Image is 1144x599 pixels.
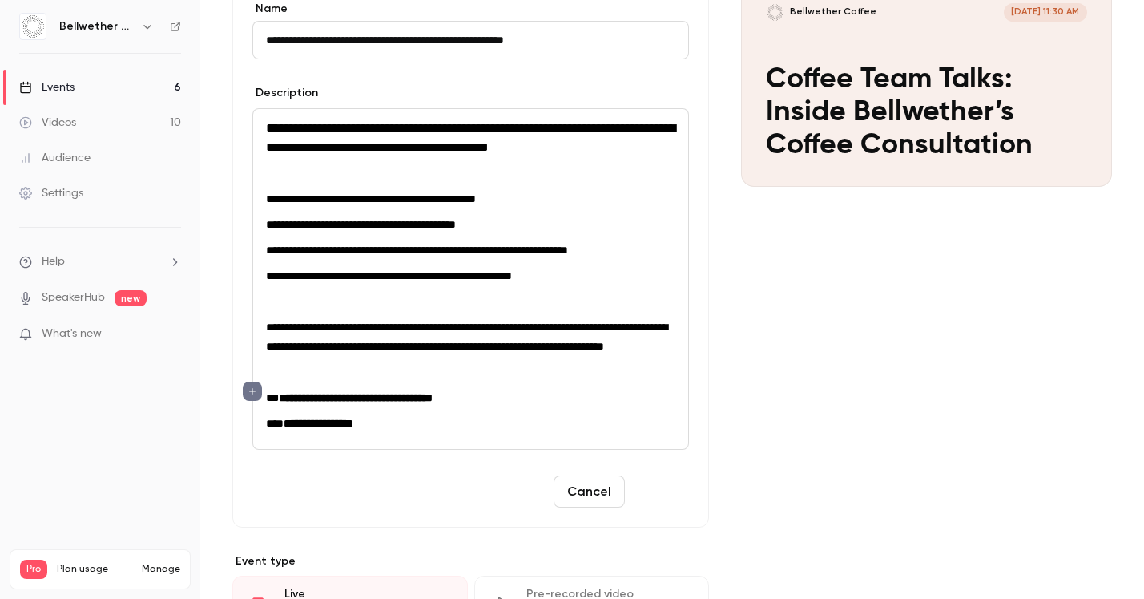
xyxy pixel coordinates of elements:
[19,253,181,270] li: help-dropdown-opener
[554,476,625,508] button: Cancel
[252,1,689,17] label: Name
[20,14,46,39] img: Bellwether Coffee
[19,185,83,201] div: Settings
[42,326,102,342] span: What's new
[57,563,132,576] span: Plan usage
[20,560,47,579] span: Pro
[19,150,91,166] div: Audience
[253,109,688,449] div: editor
[115,290,147,306] span: new
[19,115,76,131] div: Videos
[252,85,318,101] label: Description
[162,327,181,342] iframe: Noticeable Trigger
[59,18,135,34] h6: Bellwether Coffee
[232,553,709,569] p: Event type
[631,476,689,508] button: Save
[42,253,65,270] span: Help
[252,108,689,450] section: description
[142,563,180,576] a: Manage
[19,79,75,95] div: Events
[42,289,105,306] a: SpeakerHub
